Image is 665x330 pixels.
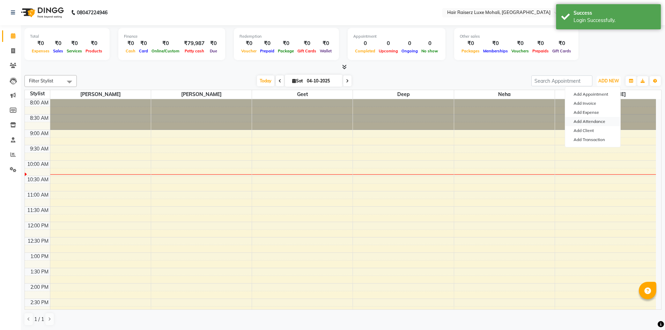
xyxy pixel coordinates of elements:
div: ₹0 [150,39,181,47]
span: Sales [51,49,65,53]
span: Filter Stylist [29,78,53,83]
div: 11:30 AM [26,207,50,214]
div: 9:00 AM [29,130,50,137]
div: 11:00 AM [26,191,50,199]
span: Gift Cards [296,49,318,53]
span: Gift Cards [551,49,573,53]
span: Ongoing [400,49,420,53]
div: ₹0 [258,39,276,47]
input: 2025-10-04 [305,76,340,86]
div: 12:30 PM [26,237,50,245]
span: Memberships [481,49,510,53]
div: 1:00 PM [29,253,50,260]
span: Geet [252,90,353,99]
div: 1:30 PM [29,268,50,276]
div: 10:30 AM [26,176,50,183]
div: 2:30 PM [29,299,50,306]
div: ₹0 [51,39,65,47]
div: ₹0 [481,39,510,47]
span: Wallet [318,49,333,53]
div: Finance [124,34,220,39]
div: 0 [353,39,377,47]
span: [PERSON_NAME] [555,90,656,99]
input: Search Appointment [531,75,592,86]
span: Prepaids [531,49,551,53]
span: Vouchers [510,49,531,53]
div: ₹0 [276,39,296,47]
div: Success [574,9,656,17]
div: ₹0 [460,39,481,47]
span: neha [454,90,555,99]
div: 10:00 AM [26,161,50,168]
a: Add Client [565,126,620,135]
span: Completed [353,49,377,53]
div: ₹0 [510,39,531,47]
span: Voucher [239,49,258,53]
span: Petty cash [183,49,206,53]
button: ADD NEW [597,76,621,86]
span: 1 / 1 [34,316,44,323]
button: Add Appointment [565,90,620,99]
div: ₹0 [65,39,84,47]
span: Online/Custom [150,49,181,53]
img: logo [18,3,66,22]
span: Products [84,49,104,53]
div: ₹0 [531,39,551,47]
div: ₹0 [318,39,333,47]
a: Add Invoice [565,99,620,108]
span: [PERSON_NAME] [50,90,151,99]
div: Redemption [239,34,333,39]
div: 9:30 AM [29,145,50,153]
div: 0 [420,39,440,47]
span: ADD NEW [598,78,619,83]
a: Add Transaction [565,135,620,144]
span: Card [137,49,150,53]
div: ₹0 [239,39,258,47]
b: 08047224946 [77,3,108,22]
div: Stylist [25,90,50,97]
span: Cash [124,49,137,53]
span: No show [420,49,440,53]
div: ₹0 [30,39,51,47]
span: Expenses [30,49,51,53]
div: ₹0 [124,39,137,47]
a: Add Expense [565,108,620,117]
span: Package [276,49,296,53]
div: 12:00 PM [26,222,50,229]
div: 0 [377,39,400,47]
span: Upcoming [377,49,400,53]
div: Appointment [353,34,440,39]
div: ₹0 [551,39,573,47]
div: 2:00 PM [29,284,50,291]
span: Packages [460,49,481,53]
div: ₹0 [296,39,318,47]
span: Due [208,49,219,53]
span: Sat [290,78,305,83]
div: ₹0 [137,39,150,47]
span: Prepaid [258,49,276,53]
div: ₹0 [84,39,104,47]
a: Add Attendance [565,117,620,126]
div: Total [30,34,104,39]
div: 0 [400,39,420,47]
div: 8:00 AM [29,99,50,107]
div: ₹79,987 [181,39,207,47]
span: Services [65,49,84,53]
span: Today [257,75,274,86]
span: [PERSON_NAME] [151,90,252,99]
div: ₹0 [207,39,220,47]
div: Login Successfully. [574,17,656,24]
div: 8:30 AM [29,115,50,122]
div: Other sales [460,34,573,39]
span: deep [353,90,453,99]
